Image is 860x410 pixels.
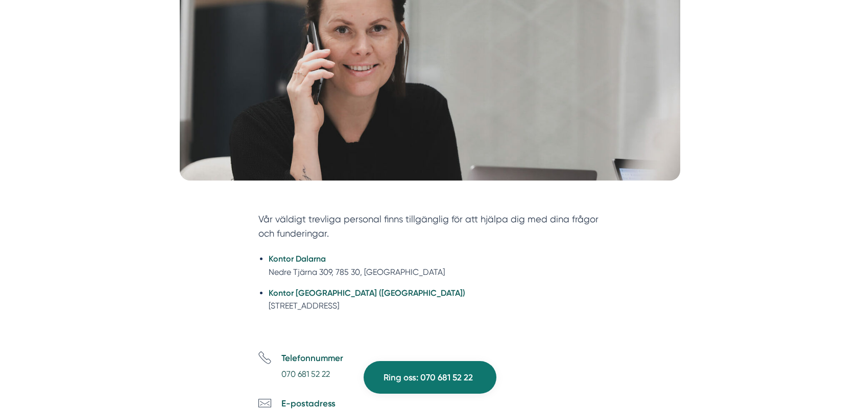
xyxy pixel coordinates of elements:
strong: Kontor [GEOGRAPHIC_DATA] ([GEOGRAPHIC_DATA]) [269,288,465,298]
li: [STREET_ADDRESS] [269,287,602,313]
li: Nedre Tjärna 309, 785 30, [GEOGRAPHIC_DATA] [269,252,602,278]
svg: Telefon [258,351,271,364]
h5: Telefonnummer [281,351,343,365]
section: Vår väldigt trevliga personal finns tillgänglig för att hjälpa dig med dina frågor och funderingar. [258,212,602,246]
a: 070 681 52 22 [281,369,330,379]
a: Ring oss: 070 681 52 22 [364,361,496,394]
strong: Kontor Dalarna [269,254,326,264]
span: Ring oss: 070 681 52 22 [384,371,473,385]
